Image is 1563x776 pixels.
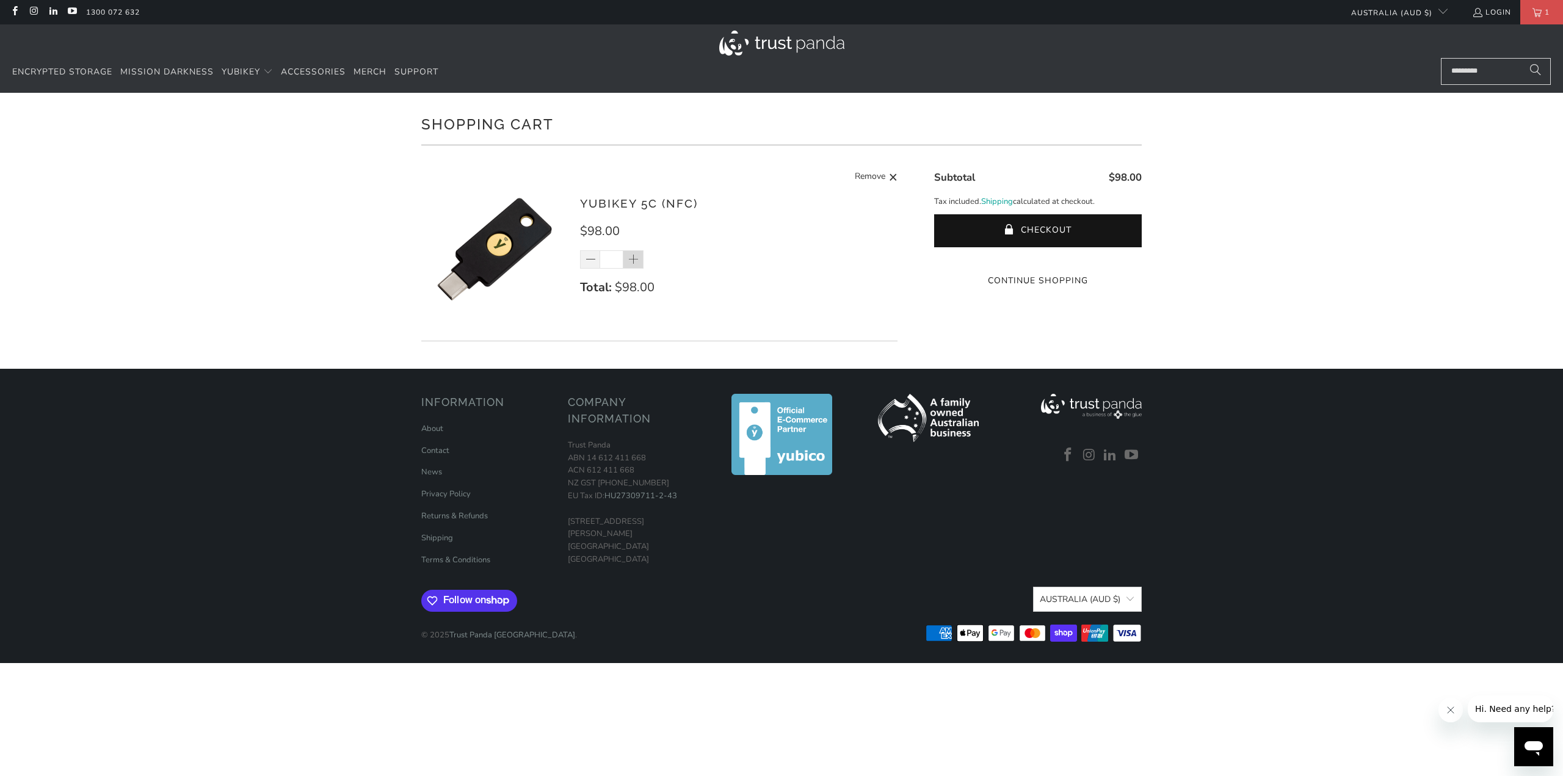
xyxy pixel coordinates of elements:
span: Subtotal [934,170,975,184]
a: Trust Panda Australia on YouTube [1122,448,1141,463]
a: Support [394,58,438,87]
span: Encrypted Storage [12,66,112,78]
button: Checkout [934,214,1142,247]
a: Trust Panda Australia on Facebook [1059,448,1077,463]
a: Merch [354,58,386,87]
a: Terms & Conditions [421,554,490,565]
span: Accessories [281,66,346,78]
span: $98.00 [1109,170,1142,184]
iframe: Message from company [1468,695,1553,722]
summary: YubiKey [222,58,273,87]
span: Mission Darkness [120,66,214,78]
a: Mission Darkness [120,58,214,87]
h1: Shopping Cart [421,111,1142,136]
nav: Translation missing: en.navigation.header.main_nav [12,58,438,87]
strong: Total: [580,279,612,296]
a: Trust Panda Australia on YouTube [67,7,77,17]
a: Trust Panda Australia on Instagram [1080,448,1098,463]
a: Trust Panda Australia on Facebook [9,7,20,17]
a: About [421,423,443,434]
a: Shipping [981,195,1013,208]
a: HU27309711-2-43 [604,490,677,501]
span: YubiKey [222,66,260,78]
a: YubiKey 5C (NFC) [580,197,698,210]
a: Returns & Refunds [421,510,488,521]
a: 1300 072 632 [86,5,140,19]
a: Continue Shopping [934,274,1142,288]
span: $98.00 [580,223,620,239]
input: Search... [1441,58,1551,85]
a: Trust Panda Australia on LinkedIn [1101,448,1120,463]
p: Trust Panda ABN 14 612 411 668 ACN 612 411 668 NZ GST [PHONE_NUMBER] EU Tax ID: [STREET_ADDRESS][... [568,439,702,566]
a: Shipping [421,532,453,543]
span: Support [394,66,438,78]
a: News [421,466,442,477]
img: Trust Panda Australia [719,31,844,56]
a: Login [1472,5,1511,19]
p: © 2025 . [421,617,577,642]
span: Hi. Need any help? [7,9,88,18]
span: Merch [354,66,386,78]
span: Remove [855,170,885,185]
a: Trust Panda [GEOGRAPHIC_DATA] [449,629,575,640]
img: YubiKey 5C (NFC) [421,176,568,322]
a: Privacy Policy [421,488,471,499]
button: Search [1520,58,1551,85]
iframe: Close message [1438,698,1463,722]
a: Accessories [281,58,346,87]
a: Encrypted Storage [12,58,112,87]
p: Tax included. calculated at checkout. [934,195,1142,208]
a: Trust Panda Australia on LinkedIn [48,7,58,17]
a: Trust Panda Australia on Instagram [28,7,38,17]
button: Australia (AUD $) [1033,587,1142,612]
a: Remove [855,170,898,185]
iframe: Button to launch messaging window [1514,727,1553,766]
a: Contact [421,445,449,456]
span: $98.00 [615,279,655,296]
